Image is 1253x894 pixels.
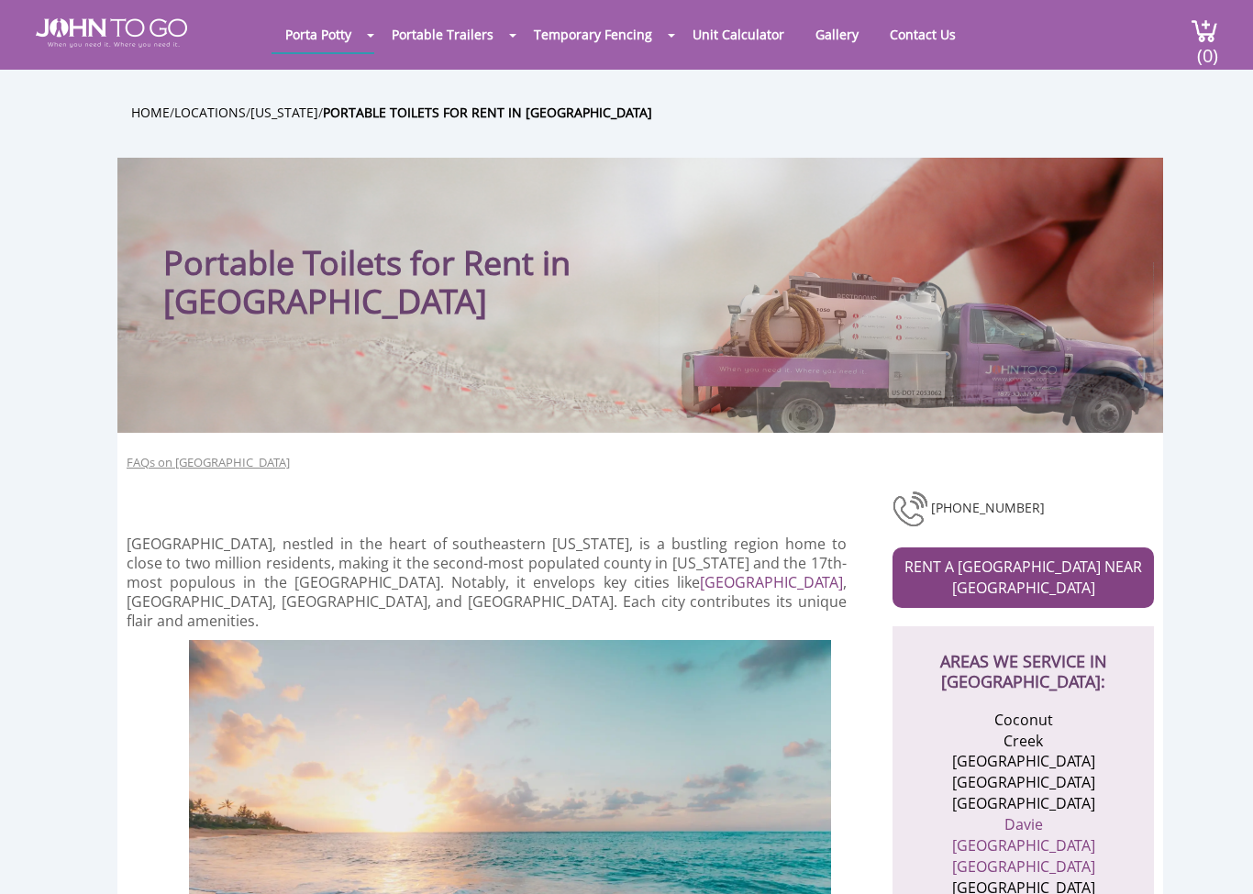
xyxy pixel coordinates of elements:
[893,489,931,529] img: phone-number
[250,104,318,121] a: [US_STATE]
[174,104,246,121] a: Locations
[131,102,1177,123] ul: / / /
[934,731,1113,752] li: Creek
[952,856,1095,877] a: [GEOGRAPHIC_DATA]
[934,793,1113,814] li: [GEOGRAPHIC_DATA]
[127,535,847,631] p: [GEOGRAPHIC_DATA], nestled in the heart of southeastern [US_STATE], is a bustling region home to ...
[659,262,1154,433] img: Truck
[802,17,872,52] a: Gallery
[36,18,187,48] img: JOHN to go
[1191,18,1218,43] img: cart a
[934,751,1113,772] li: [GEOGRAPHIC_DATA]
[1004,814,1043,834] a: Davie
[1180,821,1253,894] button: Live Chat
[893,547,1154,608] a: RENT A [GEOGRAPHIC_DATA] NEAR [GEOGRAPHIC_DATA]
[1196,28,1218,68] span: (0)
[952,835,1095,855] a: [GEOGRAPHIC_DATA]
[934,710,1113,731] li: Coconut
[911,626,1136,691] h2: AREAS WE SERVICE IN [GEOGRAPHIC_DATA]:
[520,17,666,52] a: Temporary Fencing
[131,104,170,121] a: Home
[127,454,290,471] a: FAQs on [GEOGRAPHIC_DATA]
[378,17,507,52] a: Portable Trailers
[700,572,843,592] a: [GEOGRAPHIC_DATA]
[679,17,798,52] a: Unit Calculator
[272,17,365,52] a: Porta Potty
[876,17,970,52] a: Contact Us
[893,489,1154,529] div: [PHONE_NUMBER]
[323,104,652,121] a: Portable Toilets for Rent in [GEOGRAPHIC_DATA]
[163,194,755,321] h1: Portable Toilets for Rent in [GEOGRAPHIC_DATA]
[934,772,1113,793] li: [GEOGRAPHIC_DATA]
